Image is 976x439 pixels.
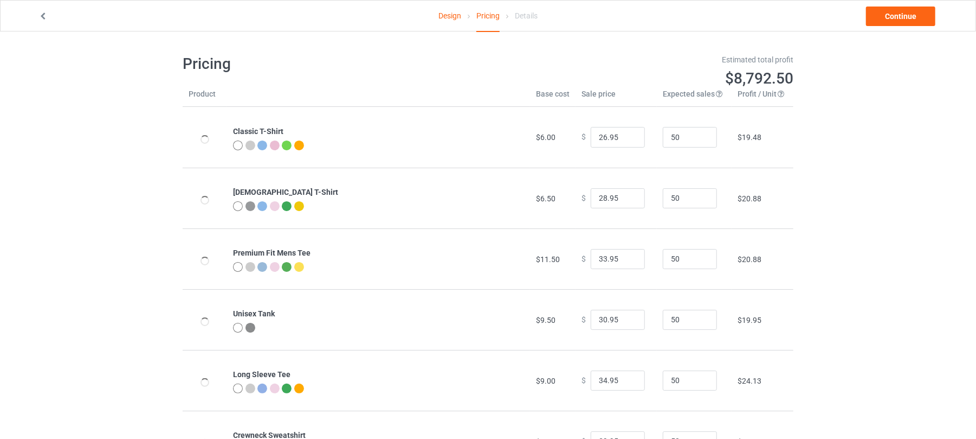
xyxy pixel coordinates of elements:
span: $9.00 [536,377,555,385]
b: Premium Fit Mens Tee [233,249,311,257]
th: Sale price [576,88,657,107]
b: Classic T-Shirt [233,127,283,136]
b: Long Sleeve Tee [233,370,290,379]
b: Unisex Tank [233,309,275,318]
span: $11.50 [536,255,560,264]
span: $ [581,255,586,263]
a: Continue [866,7,935,26]
span: $20.88 [738,194,761,203]
span: $24.13 [738,377,761,385]
th: Product [183,88,227,107]
img: heather_texture.png [245,323,255,333]
span: $ [581,376,586,385]
span: $6.00 [536,133,555,142]
span: $9.50 [536,316,555,325]
a: Design [438,1,461,31]
span: $8,792.50 [725,69,793,87]
div: Details [515,1,538,31]
span: $ [581,194,586,202]
span: $20.88 [738,255,761,264]
h1: Pricing [183,54,481,74]
span: $ [581,133,586,142]
th: Expected sales [657,88,732,107]
div: Estimated total profit [496,54,794,65]
span: $19.95 [738,316,761,325]
span: $ [581,315,586,324]
div: Pricing [476,1,500,32]
span: $19.48 [738,133,761,142]
span: $6.50 [536,194,555,203]
th: Profit / Unit [732,88,793,107]
th: Base cost [530,88,576,107]
b: [DEMOGRAPHIC_DATA] T-Shirt [233,188,338,196]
